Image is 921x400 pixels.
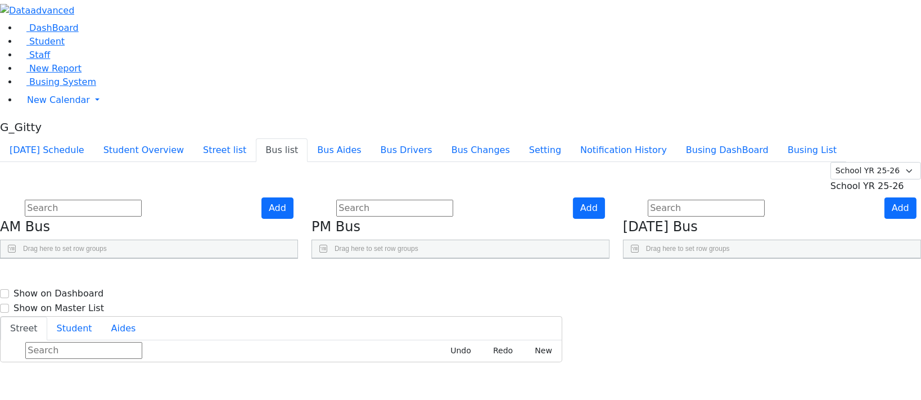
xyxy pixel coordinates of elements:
[29,23,79,33] span: DashBoard
[573,197,605,219] button: Add
[481,342,518,359] button: Redo
[25,200,142,217] input: Search
[830,162,921,179] select: Default select example
[256,138,308,162] button: Bus list
[29,77,96,87] span: Busing System
[18,63,82,74] a: New Report
[29,63,82,74] span: New Report
[23,245,107,253] span: Drag here to set row groups
[13,287,103,300] label: Show on Dashboard
[193,138,256,162] button: Street list
[102,317,146,340] button: Aides
[261,197,294,219] button: Add
[623,219,921,235] h4: [DATE] Bus
[29,50,50,60] span: Staff
[571,138,676,162] button: Notification History
[18,23,79,33] a: DashBoard
[27,95,90,105] span: New Calendar
[438,342,476,359] button: Undo
[29,36,65,47] span: Student
[18,89,921,111] a: New Calendar
[648,200,765,217] input: Search
[336,200,453,217] input: Search
[676,138,778,162] button: Busing DashBoard
[18,50,50,60] a: Staff
[646,245,730,253] span: Drag here to set row groups
[13,302,104,315] label: Show on Master List
[335,245,418,253] span: Drag here to set row groups
[442,138,520,162] button: Bus Changes
[778,138,846,162] button: Busing List
[520,138,571,162] button: Setting
[94,138,193,162] button: Student Overview
[18,36,65,47] a: Student
[308,138,371,162] button: Bus Aides
[830,181,904,191] span: School YR 25-26
[1,317,47,340] button: Street
[1,340,562,362] div: Street
[884,197,917,219] button: Add
[18,77,96,87] a: Busing System
[522,342,557,359] button: New
[311,219,610,235] h4: PM Bus
[25,342,142,359] input: Search
[371,138,442,162] button: Bus Drivers
[47,317,102,340] button: Student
